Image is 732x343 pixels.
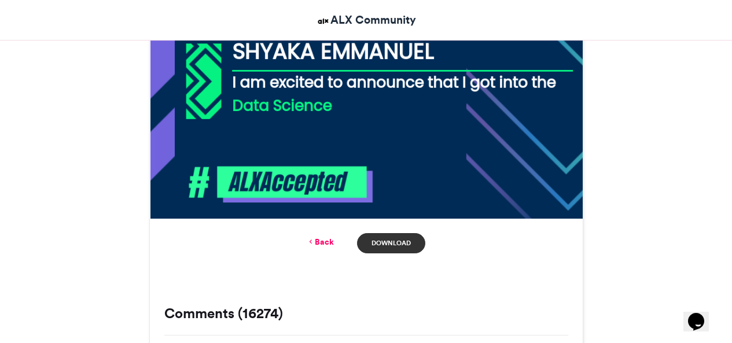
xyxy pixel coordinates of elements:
a: ALX Community [316,12,416,28]
iframe: chat widget [683,297,720,331]
h3: Comments (16274) [164,307,568,320]
img: ALX Community [316,14,330,28]
a: Back [307,236,334,248]
a: Download [357,233,425,253]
